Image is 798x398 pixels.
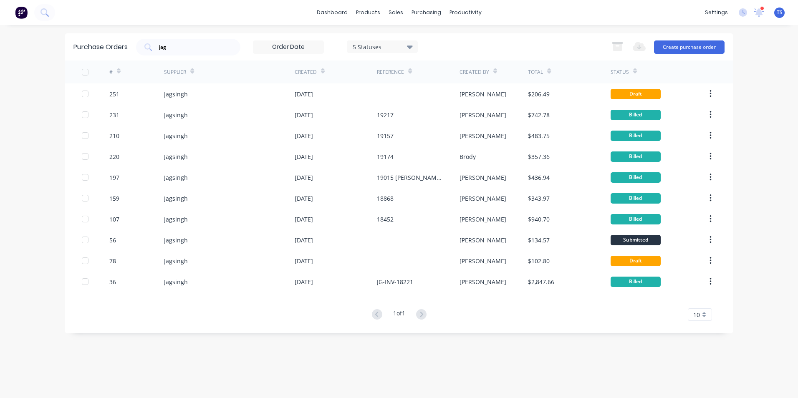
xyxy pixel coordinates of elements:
div: $206.49 [528,90,550,98]
div: Jagsingh [164,173,188,182]
div: Supplier [164,68,186,76]
div: Jagsingh [164,257,188,265]
div: 107 [109,215,119,224]
div: Jagsingh [164,131,188,140]
div: Jagsingh [164,194,188,203]
div: 78 [109,257,116,265]
div: 220 [109,152,119,161]
div: [DATE] [295,194,313,203]
div: [DATE] [295,131,313,140]
div: [DATE] [295,215,313,224]
div: 18452 [377,215,394,224]
div: $102.80 [528,257,550,265]
div: [PERSON_NAME] [460,215,506,224]
div: [DATE] [295,152,313,161]
div: 210 [109,131,119,140]
div: 36 [109,277,116,286]
a: dashboard [313,6,352,19]
div: Created By [460,68,489,76]
span: 10 [693,310,700,319]
div: 19217 [377,111,394,119]
div: $742.78 [528,111,550,119]
div: productivity [445,6,486,19]
div: 5 Statuses [353,42,412,51]
div: 251 [109,90,119,98]
div: [PERSON_NAME] [460,277,506,286]
div: Brody [460,152,476,161]
div: [DATE] [295,257,313,265]
img: Factory [15,6,28,19]
div: Billed [611,214,661,224]
div: [PERSON_NAME] [460,111,506,119]
div: 18868 [377,194,394,203]
div: Jagsingh [164,111,188,119]
div: [DATE] [295,90,313,98]
div: [DATE] [295,111,313,119]
input: Search purchase orders... [158,43,227,51]
div: $134.57 [528,236,550,244]
div: [DATE] [295,236,313,244]
div: $483.75 [528,131,550,140]
div: JG-INV-18221 [377,277,413,286]
div: 159 [109,194,119,203]
div: Billed [611,277,661,287]
div: Billed [611,151,661,162]
div: products [352,6,384,19]
div: $2,847.66 [528,277,554,286]
div: 197 [109,173,119,182]
div: sales [384,6,407,19]
div: # [109,68,113,76]
div: [PERSON_NAME] [460,257,506,265]
div: Created [295,68,317,76]
div: Reference [377,68,404,76]
div: 19015 [PERSON_NAME]/Stock [377,173,442,182]
div: $357.36 [528,152,550,161]
div: Total [528,68,543,76]
div: settings [701,6,732,19]
span: TS [777,9,783,16]
div: [DATE] [295,277,313,286]
div: Jagsingh [164,236,188,244]
div: Billed [611,172,661,183]
div: Draft [611,89,661,99]
div: Jagsingh [164,152,188,161]
div: Draft [611,256,661,266]
div: Jagsingh [164,90,188,98]
div: [PERSON_NAME] [460,90,506,98]
div: 56 [109,236,116,244]
div: $343.97 [528,194,550,203]
div: Submitted [611,235,661,245]
div: [DATE] [295,173,313,182]
div: Jagsingh [164,277,188,286]
div: [PERSON_NAME] [460,194,506,203]
div: 1 of 1 [393,309,405,321]
div: Billed [611,110,661,120]
div: Purchase Orders [73,42,128,52]
div: Status [611,68,629,76]
div: Jagsingh [164,215,188,224]
div: $940.70 [528,215,550,224]
div: 231 [109,111,119,119]
input: Order Date [253,41,323,53]
button: Create purchase order [654,40,725,54]
div: Billed [611,131,661,141]
div: [PERSON_NAME] [460,236,506,244]
div: [PERSON_NAME] [460,131,506,140]
div: Billed [611,193,661,204]
div: 19174 [377,152,394,161]
div: $436.94 [528,173,550,182]
div: [PERSON_NAME] [460,173,506,182]
div: purchasing [407,6,445,19]
div: 19157 [377,131,394,140]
